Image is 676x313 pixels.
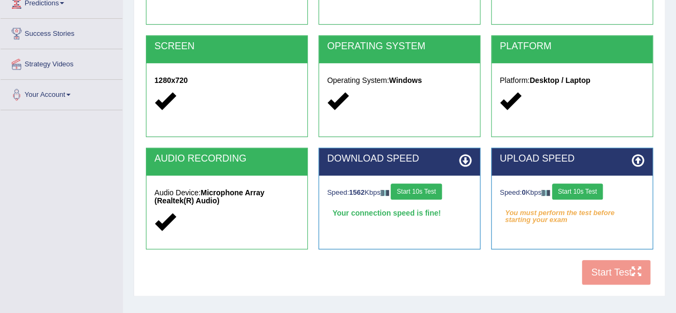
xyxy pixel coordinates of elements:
h2: SCREEN [154,41,299,52]
strong: Desktop / Laptop [530,76,590,85]
h5: Operating System: [327,77,472,85]
strong: Windows [389,76,422,85]
h2: AUDIO RECORDING [154,154,299,164]
em: You must perform the test before starting your exam [500,205,644,221]
strong: 1562 [349,188,364,196]
h2: OPERATING SYSTEM [327,41,472,52]
button: Start 10s Test [391,184,441,200]
div: Speed: Kbps [500,184,644,202]
h5: Audio Device: [154,189,299,205]
button: Start 10s Test [552,184,603,200]
strong: Microphone Array (Realtek(R) Audio) [154,188,265,205]
h2: DOWNLOAD SPEED [327,154,472,164]
strong: 1280x720 [154,76,188,85]
div: Your connection speed is fine! [327,205,472,221]
img: ajax-loader-fb-connection.gif [541,190,550,196]
div: Speed: Kbps [327,184,472,202]
h2: PLATFORM [500,41,644,52]
a: Your Account [1,80,122,106]
img: ajax-loader-fb-connection.gif [380,190,389,196]
a: Success Stories [1,19,122,45]
a: Strategy Videos [1,49,122,76]
strong: 0 [522,188,525,196]
h5: Platform: [500,77,644,85]
h2: UPLOAD SPEED [500,154,644,164]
